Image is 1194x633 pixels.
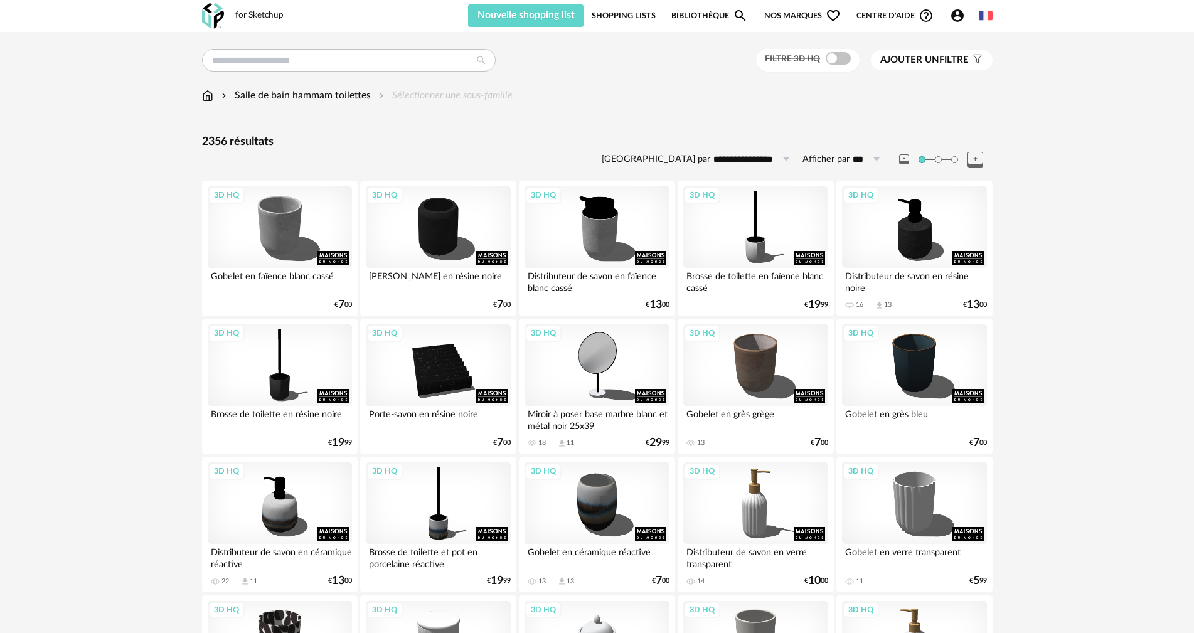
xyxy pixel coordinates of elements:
[856,577,863,586] div: 11
[360,181,516,316] a: 3D HQ [PERSON_NAME] en résine noire €700
[525,544,669,569] div: Gobelet en céramique réactive
[360,457,516,592] a: 3D HQ Brosse de toilette et pot en porcelaine réactive €1999
[826,8,841,23] span: Heart Outline icon
[856,301,863,309] div: 16
[842,406,986,431] div: Gobelet en grès bleu
[843,187,879,203] div: 3D HQ
[250,577,257,586] div: 11
[950,8,971,23] span: Account Circle icon
[525,325,562,341] div: 3D HQ
[973,577,979,585] span: 5
[592,4,656,27] a: Shopping Lists
[219,88,229,103] img: svg+xml;base64,PHN2ZyB3aWR0aD0iMTYiIGhlaWdodD0iMTYiIHZpZXdCb3g9IjAgMCAxNiAxNiIgZmlsbD0ibm9uZSIgeG...
[969,577,987,585] div: € 99
[656,577,662,585] span: 7
[538,439,546,447] div: 18
[919,8,934,23] span: Help Circle Outline icon
[538,577,546,586] div: 13
[235,10,284,21] div: for Sketchup
[332,577,344,585] span: 13
[525,406,669,431] div: Miroir à poser base marbre blanc et métal noir 25x39
[808,577,821,585] span: 10
[487,577,511,585] div: € 99
[683,544,828,569] div: Distributeur de savon en verre transparent
[979,9,993,23] img: fr
[871,50,993,70] button: Ajouter unfiltre Filter icon
[519,181,674,316] a: 3D HQ Distributeur de savon en faïence blanc cassé €1300
[202,88,213,103] img: svg+xml;base64,PHN2ZyB3aWR0aD0iMTYiIGhlaWdodD0iMTciIHZpZXdCb3g9IjAgMCAxNiAxNyIgZmlsbD0ibm9uZSIgeG...
[328,439,352,447] div: € 99
[328,577,352,585] div: € 00
[836,457,992,592] a: 3D HQ Gobelet en verre transparent 11 €599
[683,268,828,293] div: Brosse de toilette en faïence blanc cassé
[338,301,344,309] span: 7
[973,439,979,447] span: 7
[525,602,562,618] div: 3D HQ
[843,602,879,618] div: 3D HQ
[602,154,710,166] label: [GEOGRAPHIC_DATA] par
[814,439,821,447] span: 7
[208,406,352,431] div: Brosse de toilette en résine noire
[733,8,748,23] span: Magnify icon
[332,439,344,447] span: 19
[366,268,510,293] div: [PERSON_NAME] en résine noire
[765,55,820,63] span: Filtre 3D HQ
[843,463,879,479] div: 3D HQ
[557,439,567,448] span: Download icon
[567,439,574,447] div: 11
[493,301,511,309] div: € 00
[652,577,669,585] div: € 00
[764,4,841,27] span: Nos marques
[671,4,748,27] a: BibliothèqueMagnify icon
[208,463,245,479] div: 3D HQ
[208,544,352,569] div: Distributeur de savon en céramique réactive
[967,301,979,309] span: 13
[497,301,503,309] span: 7
[525,268,669,293] div: Distributeur de savon en faïence blanc cassé
[202,135,993,149] div: 2356 résultats
[678,319,833,454] a: 3D HQ Gobelet en grès grège 13 €700
[646,301,669,309] div: € 00
[240,577,250,586] span: Download icon
[525,463,562,479] div: 3D HQ
[202,319,358,454] a: 3D HQ Brosse de toilette en résine noire €1999
[208,325,245,341] div: 3D HQ
[497,439,503,447] span: 7
[842,544,986,569] div: Gobelet en verre transparent
[875,301,884,310] span: Download icon
[468,4,584,27] button: Nouvelle shopping list
[880,55,939,65] span: Ajouter un
[557,577,567,586] span: Download icon
[202,3,224,29] img: OXP
[208,602,245,618] div: 3D HQ
[366,187,403,203] div: 3D HQ
[219,88,371,103] div: Salle de bain hammam toilettes
[697,439,705,447] div: 13
[334,301,352,309] div: € 00
[477,10,575,20] span: Nouvelle shopping list
[360,319,516,454] a: 3D HQ Porte-savon en résine noire €700
[684,325,720,341] div: 3D HQ
[208,187,245,203] div: 3D HQ
[684,602,720,618] div: 3D HQ
[856,8,934,23] span: Centre d'aideHelp Circle Outline icon
[842,268,986,293] div: Distributeur de savon en résine noire
[202,457,358,592] a: 3D HQ Distributeur de savon en céramique réactive 22 Download icon 11 €1300
[491,577,503,585] span: 19
[678,181,833,316] a: 3D HQ Brosse de toilette en faïence blanc cassé €1999
[969,439,987,447] div: € 00
[697,577,705,586] div: 14
[366,463,403,479] div: 3D HQ
[202,181,358,316] a: 3D HQ Gobelet en faïence blanc cassé €700
[836,181,992,316] a: 3D HQ Distributeur de savon en résine noire 16 Download icon 13 €1300
[649,439,662,447] span: 29
[969,54,983,66] span: Filter icon
[221,577,229,586] div: 22
[811,439,828,447] div: € 00
[366,325,403,341] div: 3D HQ
[804,577,828,585] div: € 00
[802,154,850,166] label: Afficher par
[808,301,821,309] span: 19
[366,602,403,618] div: 3D HQ
[843,325,879,341] div: 3D HQ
